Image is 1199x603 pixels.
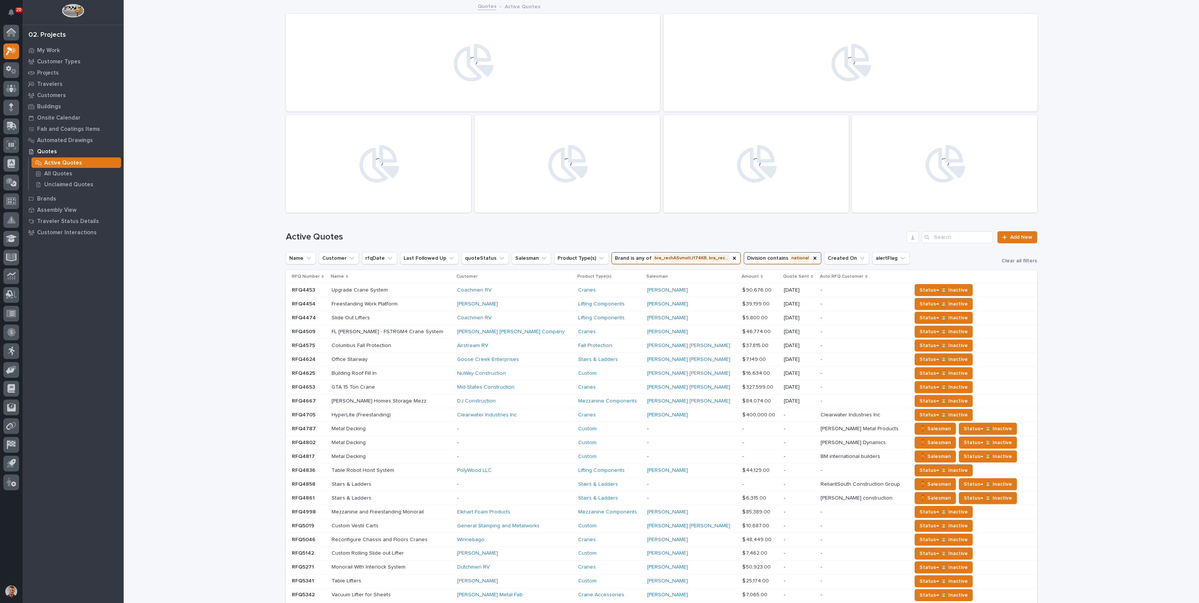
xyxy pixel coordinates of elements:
[457,412,517,418] a: Clearwater Industries Inc
[821,507,824,515] p: -
[742,341,770,349] p: $ 37,815.00
[37,115,81,121] p: Onsite Calendar
[784,329,815,335] p: [DATE]
[821,299,824,307] p: -
[578,356,618,363] a: Stairs & Ladders
[647,329,688,335] a: [PERSON_NAME]
[611,252,741,264] button: Brand
[821,327,824,335] p: -
[44,160,82,166] p: Active Quotes
[37,103,61,110] p: Buildings
[821,549,824,557] p: -
[919,424,951,433] span: 🧍 Salesman
[578,467,625,474] a: Lifting Components
[319,252,359,264] button: Customer
[292,438,317,446] p: RFQ4802
[919,494,951,503] span: 🧍 Salesman
[915,561,973,573] button: Status→ ⏳ Inactive
[784,315,815,321] p: [DATE]
[821,466,824,474] p: -
[647,453,736,460] p: -
[919,397,968,405] span: Status→ ⏳ Inactive
[784,537,815,543] p: -
[22,101,124,112] a: Buildings
[3,4,19,20] button: Notifications
[959,437,1017,449] button: Status→ ⏳ Inactive
[997,231,1037,243] a: Add New
[578,481,618,488] a: Stairs & Ladders
[964,438,1012,447] span: Status→ ⏳ Inactive
[742,286,773,293] p: $ 90,676.00
[286,325,1037,339] tr: RFQ4509RFQ4509 FL [PERSON_NAME] - FSTRGM4 Crane SystemFL [PERSON_NAME] - FSTRGM4 Crane System [PE...
[919,563,968,572] span: Status→ ⏳ Inactive
[578,343,612,349] a: Fall Protection
[784,398,815,404] p: [DATE]
[964,480,1012,489] span: Status→ ⏳ Inactive
[647,495,736,501] p: -
[292,466,317,474] p: RFQ4836
[821,535,824,543] p: -
[292,299,317,307] p: RFQ4454
[784,481,815,488] p: -
[292,313,317,321] p: RFQ4474
[332,286,389,293] p: Upgrade Crane System
[821,438,887,446] p: [PERSON_NAME] Dynamics
[332,369,378,377] p: Building Roof Fill In
[292,521,316,529] p: RFQ5019
[37,47,60,54] p: My Work
[647,370,730,377] a: [PERSON_NAME] [PERSON_NAME]
[292,494,316,501] p: RFQ4861
[332,355,369,363] p: Office Stairway
[784,509,815,515] p: -
[578,287,596,293] a: Cranes
[286,394,1037,408] tr: RFQ4667RFQ4667 [PERSON_NAME] Homes Storage Mezz[PERSON_NAME] Homes Storage Mezz DJ Construction M...
[915,381,973,393] button: Status→ ⏳ Inactive
[457,356,519,363] a: Goose Creek Enterprises
[919,341,968,350] span: Status→ ⏳ Inactive
[286,297,1037,311] tr: RFQ4454RFQ4454 Freestanding Work PlatformFreestanding Work Platform [PERSON_NAME] Lifting Compone...
[784,287,815,293] p: [DATE]
[915,340,973,352] button: Status→ ⏳ Inactive
[286,380,1037,394] tr: RFQ4653RFQ4653 GTA 15 Ton CraneGTA 15 Ton Crane Mid-States Construction Cranes [PERSON_NAME] [PER...
[647,509,688,515] a: [PERSON_NAME]
[457,315,492,321] a: Coachmen RV
[742,535,773,543] p: $ 48,449.00
[286,339,1037,353] tr: RFQ4575RFQ4575 Columbus Fall ProtectionColumbus Fall Protection Airstream RV Fall Protection [PER...
[784,467,815,474] p: -
[742,507,772,515] p: $ 85,389.00
[332,549,405,557] p: Custom Rolling Slide out Lifter
[22,56,124,67] a: Customer Types
[62,4,84,18] img: Workspace Logo
[332,383,377,391] p: GTA 15 Ton Crane
[742,494,768,501] p: $ 6,315.00
[821,480,901,488] p: ReliantSouth Construction Group
[915,298,973,310] button: Status→ ⏳ Inactive
[915,492,956,504] button: 🧍 Salesman
[647,550,688,557] a: [PERSON_NAME]
[742,466,771,474] p: $ 44,129.00
[784,356,815,363] p: [DATE]
[332,535,429,543] p: Reconfigure Chassis and Floors Cranes
[919,327,968,336] span: Status→ ⏳ Inactive
[457,440,572,446] p: -
[647,343,730,349] a: [PERSON_NAME] [PERSON_NAME]
[915,437,956,449] button: 🧍 Salesman
[578,537,596,543] a: Cranes
[915,409,973,421] button: Status→ ⏳ Inactive
[332,341,393,349] p: Columbus Fall Protection
[647,426,736,432] p: -
[22,227,124,238] a: Customer Interactions
[784,301,815,307] p: [DATE]
[457,301,498,307] a: [PERSON_NAME]
[22,78,124,90] a: Travelers
[915,423,956,435] button: 🧍 Salesman
[578,301,625,307] a: Lifting Components
[292,535,317,543] p: RFQ5046
[22,146,124,157] a: Quotes
[647,481,736,488] p: -
[286,436,1037,450] tr: RFQ4802RFQ4802 Metal DeckingMetal Decking -Custom --- -[PERSON_NAME] Dynamics[PERSON_NAME] Dynami...
[647,301,688,307] a: [PERSON_NAME]
[742,410,777,418] p: $ 400,000.00
[37,137,93,144] p: Automated Drawings
[457,398,496,404] a: DJ Construction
